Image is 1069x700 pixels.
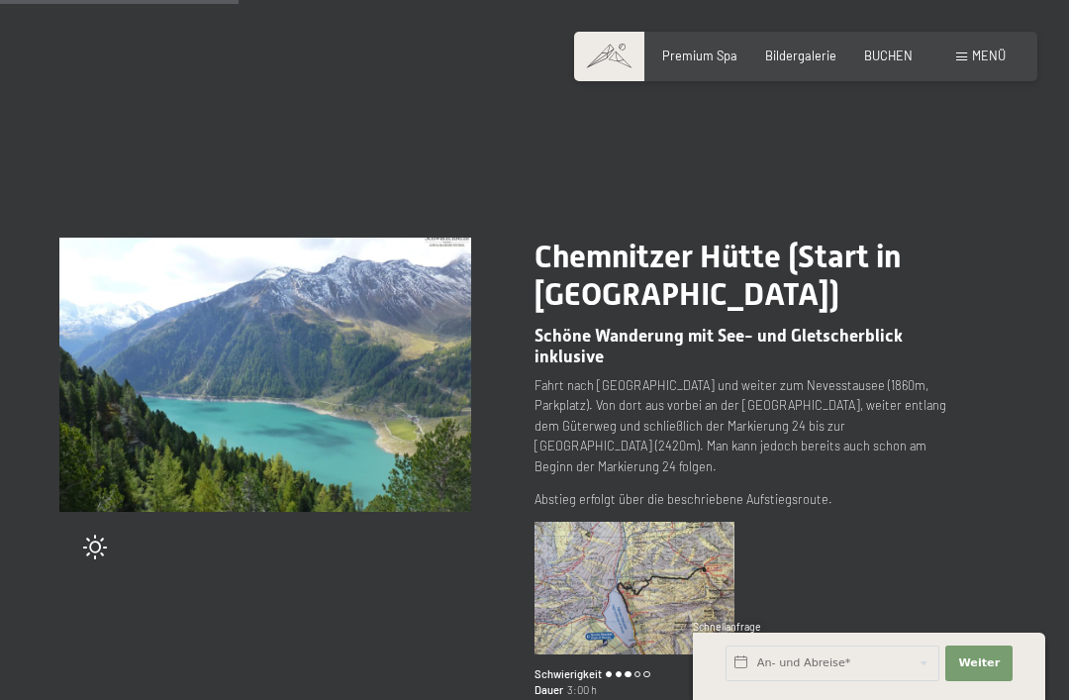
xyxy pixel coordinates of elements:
[662,48,737,63] a: Premium Spa
[563,682,597,698] span: 3:00 h
[534,489,946,509] p: Abstieg erfolgt über die beschriebene Aufstiegsroute.
[534,326,903,366] span: Schöne Wanderung mit See- und Gletscherblick inklusive
[534,522,734,655] img: Chemnitzer Hütte (Start in Lappach)
[534,666,602,682] span: Schwierigkeit
[693,621,761,633] span: Schnellanfrage
[972,48,1006,63] span: Menü
[945,646,1013,681] button: Weiter
[59,238,471,512] img: Chemnitzer Hütte (Start in Lappach)
[534,375,946,476] p: Fahrt nach [GEOGRAPHIC_DATA] und weiter zum Nevesstausee (1860m, Parkplatz). Von dort aus vorbei ...
[864,48,913,63] a: BUCHEN
[958,655,1000,671] span: Weiter
[534,238,901,313] span: Chemnitzer Hütte (Start in [GEOGRAPHIC_DATA])
[534,682,563,698] span: Dauer
[765,48,836,63] a: Bildergalerie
